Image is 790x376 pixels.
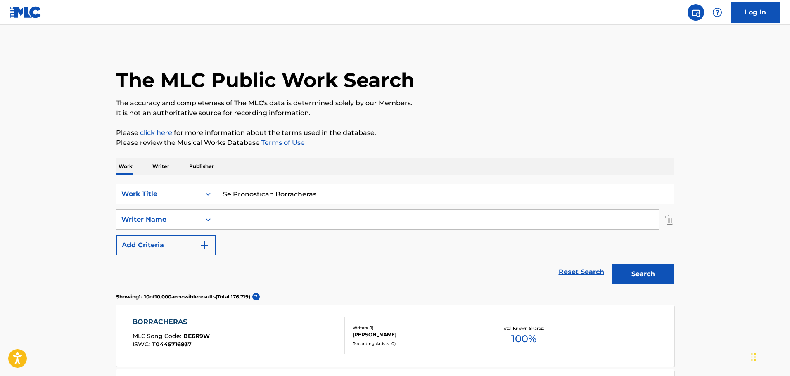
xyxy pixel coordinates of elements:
[709,4,726,21] div: Help
[116,293,250,300] p: Showing 1 - 10 of 10,000 accessible results (Total 176,719 )
[353,325,477,331] div: Writers ( 1 )
[121,215,196,225] div: Writer Name
[252,293,260,300] span: ?
[187,158,216,175] p: Publisher
[10,6,42,18] img: MLC Logo
[116,108,674,118] p: It is not an authoritative source for recording information.
[511,331,536,346] span: 100 %
[691,7,701,17] img: search
[116,305,674,367] a: BORRACHERASMLC Song Code:BE6R9WISWC:T0445716937Writers (1)[PERSON_NAME]Recording Artists (0)Total...
[353,331,477,338] div: [PERSON_NAME]
[353,341,477,347] div: Recording Artists ( 0 )
[665,209,674,230] img: Delete Criterion
[749,336,790,376] iframe: Chat Widget
[731,2,780,23] a: Log In
[133,317,210,327] div: BORRACHERAS
[121,189,196,199] div: Work Title
[612,264,674,284] button: Search
[152,341,192,348] span: T0445716937
[133,332,183,340] span: MLC Song Code :
[116,68,415,92] h1: The MLC Public Work Search
[183,332,210,340] span: BE6R9W
[116,98,674,108] p: The accuracy and completeness of The MLC's data is determined solely by our Members.
[749,336,790,376] div: Widget de chat
[116,158,135,175] p: Work
[688,4,704,21] a: Public Search
[116,128,674,138] p: Please for more information about the terms used in the database.
[555,263,608,281] a: Reset Search
[260,139,305,147] a: Terms of Use
[140,129,172,137] a: click here
[133,341,152,348] span: ISWC :
[116,184,674,289] form: Search Form
[116,235,216,255] button: Add Criteria
[502,325,546,331] p: Total Known Shares:
[199,240,209,250] img: 9d2ae6d4665cec9f34b9.svg
[150,158,172,175] p: Writer
[751,345,756,369] div: Arrastrar
[116,138,674,148] p: Please review the Musical Works Database
[712,7,722,17] img: help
